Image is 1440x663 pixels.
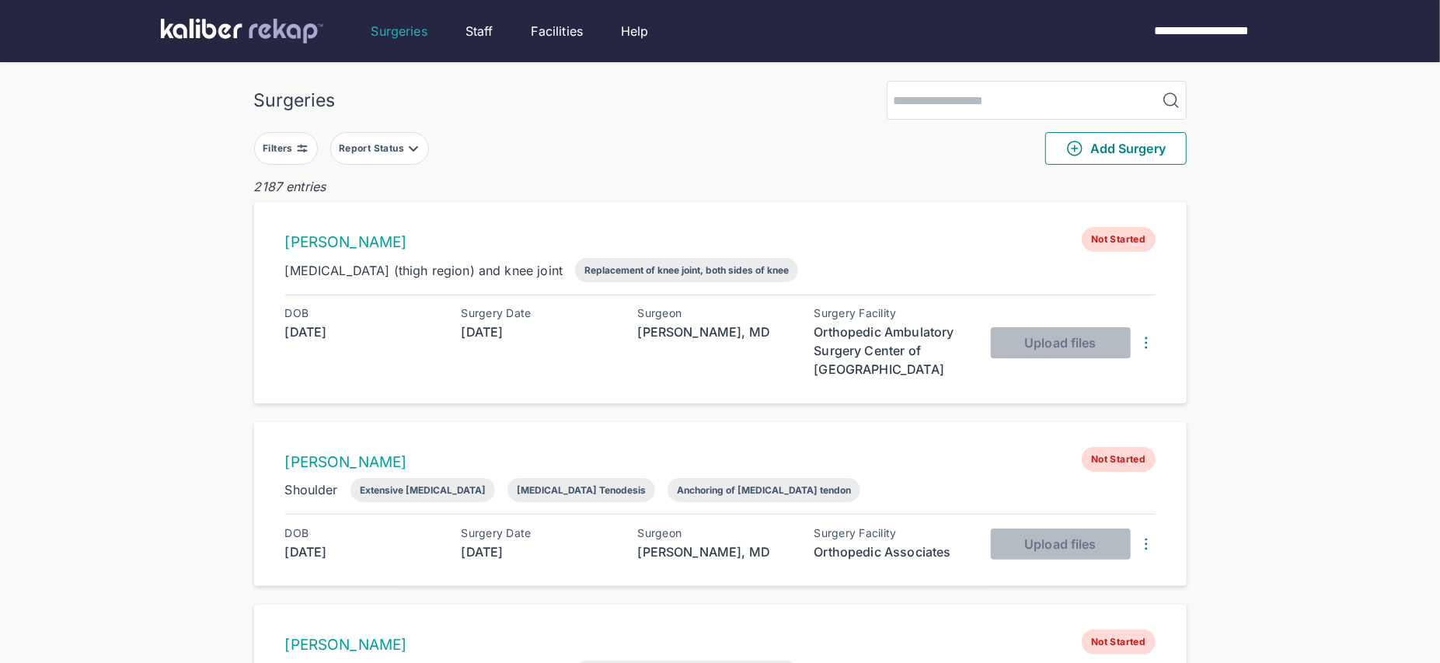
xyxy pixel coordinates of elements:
div: Surgery Facility [814,527,970,539]
div: Surgery Date [462,527,617,539]
div: Surgeon [638,307,793,319]
button: Report Status [330,132,429,165]
div: DOB [285,527,441,539]
span: Upload files [1024,536,1096,552]
div: Surgeries [254,89,336,111]
img: MagnifyingGlass.1dc66aab.svg [1162,91,1180,110]
div: [MEDICAL_DATA] (thigh region) and knee joint [285,261,563,280]
div: Shoulder [285,480,338,499]
img: DotsThreeVertical.31cb0eda.svg [1137,535,1156,553]
div: Report Status [339,142,407,155]
div: Anchoring of [MEDICAL_DATA] tendon [677,484,851,496]
div: Surgery Facility [814,307,970,319]
button: Upload files [991,327,1131,358]
span: Not Started [1082,447,1155,472]
div: [DATE] [462,543,617,561]
a: Facilities [532,22,584,40]
span: Upload files [1024,335,1096,351]
div: Surgery Date [462,307,617,319]
img: kaliber labs logo [161,19,323,44]
div: Replacement of knee joint, both sides of knee [584,264,789,276]
button: Upload files [991,529,1131,560]
div: Filters [263,142,296,155]
div: [MEDICAL_DATA] Tenodesis [517,484,646,496]
a: [PERSON_NAME] [285,233,407,251]
div: [PERSON_NAME], MD [638,543,793,561]
div: [PERSON_NAME], MD [638,323,793,341]
img: faders-horizontal-grey.d550dbda.svg [296,142,309,155]
a: Staff [465,22,493,40]
a: [PERSON_NAME] [285,453,407,471]
a: Help [621,22,649,40]
button: Add Surgery [1045,132,1187,165]
span: Add Surgery [1065,139,1166,158]
button: Filters [254,132,318,165]
img: filter-caret-down-grey.b3560631.svg [407,142,420,155]
div: Orthopedic Associates [814,543,970,561]
span: Not Started [1082,227,1155,252]
div: Surgeon [638,527,793,539]
img: DotsThreeVertical.31cb0eda.svg [1137,333,1156,352]
a: [PERSON_NAME] [285,636,407,654]
img: PlusCircleGreen.5fd88d77.svg [1065,139,1084,158]
div: 2187 entries [254,177,1187,196]
div: [DATE] [462,323,617,341]
div: [DATE] [285,543,441,561]
div: DOB [285,307,441,319]
span: Not Started [1082,630,1155,654]
div: Extensive [MEDICAL_DATA] [360,484,486,496]
div: [DATE] [285,323,441,341]
a: Surgeries [371,22,427,40]
div: Orthopedic Ambulatory Surgery Center of [GEOGRAPHIC_DATA] [814,323,970,379]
